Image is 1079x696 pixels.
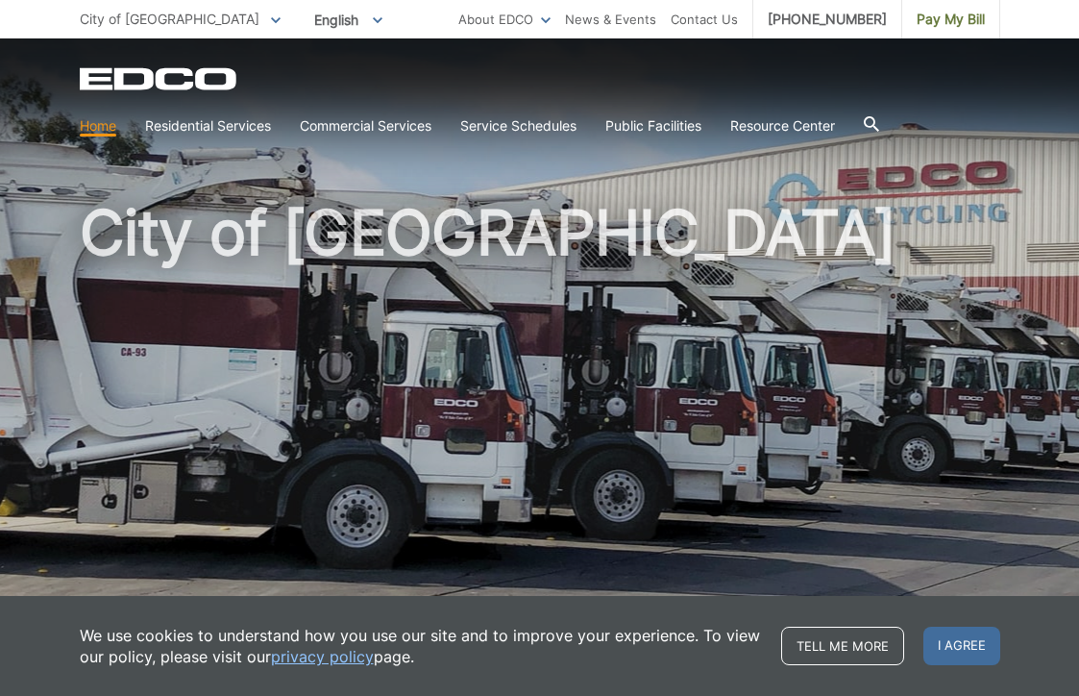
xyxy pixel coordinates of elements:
a: Residential Services [145,115,271,137]
a: Home [80,115,116,137]
span: City of [GEOGRAPHIC_DATA] [80,11,259,27]
h1: City of [GEOGRAPHIC_DATA] [80,202,1000,624]
a: Tell me more [781,627,904,665]
a: privacy policy [271,646,374,667]
a: News & Events [565,9,656,30]
a: EDCD logo. Return to the homepage. [80,67,239,90]
a: Contact Us [671,9,738,30]
span: English [300,4,397,36]
span: Pay My Bill [917,9,985,30]
a: Service Schedules [460,115,576,137]
span: I agree [923,627,1000,665]
a: Public Facilities [605,115,701,137]
a: Resource Center [730,115,835,137]
a: Commercial Services [300,115,431,137]
p: We use cookies to understand how you use our site and to improve your experience. To view our pol... [80,625,762,667]
a: About EDCO [458,9,551,30]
